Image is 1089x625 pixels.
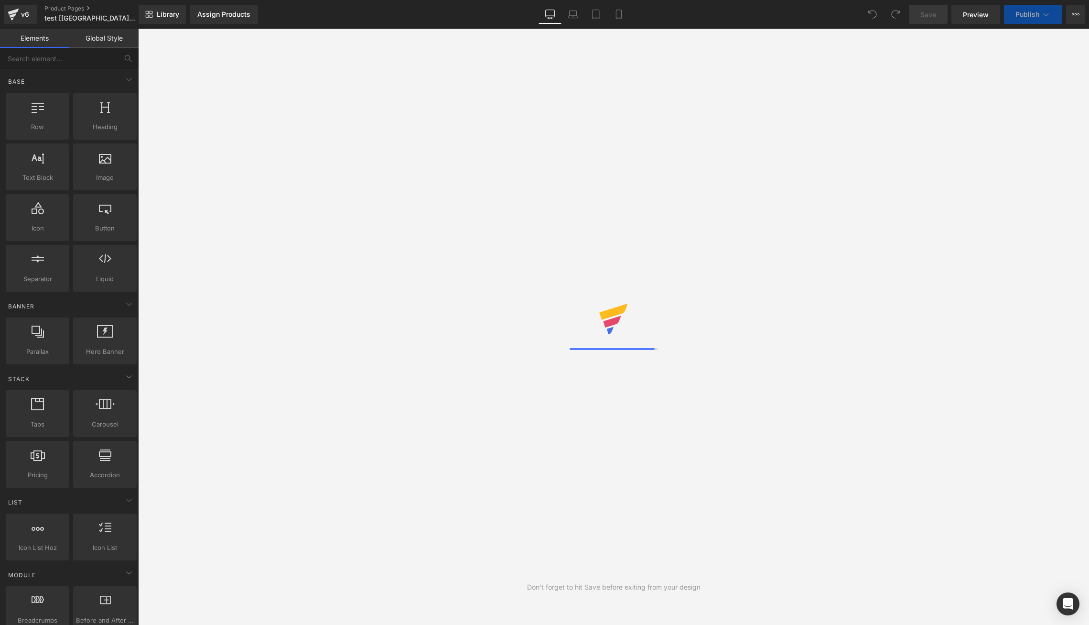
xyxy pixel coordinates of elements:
[9,419,66,429] span: Tabs
[1004,5,1062,24] button: Publish
[9,223,66,233] span: Icon
[1015,11,1039,18] span: Publish
[197,11,250,18] div: Assign Products
[157,10,179,19] span: Library
[69,29,139,48] a: Global Style
[561,5,584,24] a: Laptop
[9,122,66,132] span: Row
[9,274,66,284] span: Separator
[1057,592,1079,615] div: Open Intercom Messenger
[76,470,134,480] span: Accordion
[76,173,134,183] span: Image
[76,347,134,357] span: Hero Banner
[7,498,23,507] span: List
[9,543,66,553] span: Icon List Hoz
[9,173,66,183] span: Text Block
[76,223,134,233] span: Button
[44,5,154,12] a: Product Pages
[7,77,26,86] span: Base
[963,10,989,20] span: Preview
[886,5,905,24] button: Redo
[584,5,607,24] a: Tablet
[539,5,561,24] a: Desktop
[7,374,31,384] span: Stack
[76,419,134,429] span: Carousel
[9,470,66,480] span: Pricing
[1066,5,1085,24] button: More
[139,5,186,24] a: New Library
[527,582,701,592] div: Don't forget to hit Save before exiting from your design
[607,5,630,24] a: Mobile
[4,5,37,24] a: v6
[9,347,66,357] span: Parallax
[951,5,1000,24] a: Preview
[7,570,37,580] span: Module
[863,5,882,24] button: Undo
[7,302,35,311] span: Banner
[19,8,31,21] div: v6
[44,14,136,22] span: test [[GEOGRAPHIC_DATA]] - Shilajit Resin - sơn
[76,543,134,553] span: Icon List
[76,122,134,132] span: Heading
[920,10,936,20] span: Save
[76,274,134,284] span: Liquid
